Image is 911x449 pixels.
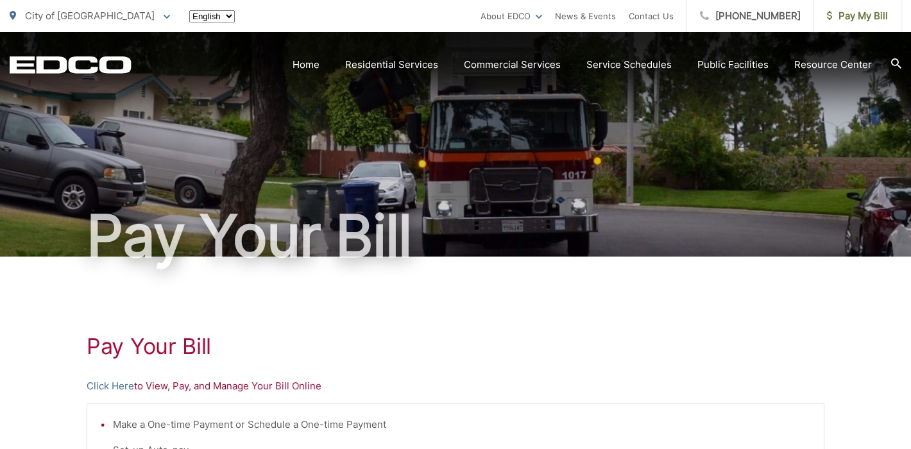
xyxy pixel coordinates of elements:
[87,378,134,394] a: Click Here
[697,57,769,72] a: Public Facilities
[189,10,235,22] select: Select a language
[10,204,901,268] h1: Pay Your Bill
[293,57,319,72] a: Home
[481,8,542,24] a: About EDCO
[464,57,561,72] a: Commercial Services
[87,334,824,359] h1: Pay Your Bill
[555,8,616,24] a: News & Events
[10,56,132,74] a: EDCD logo. Return to the homepage.
[629,8,674,24] a: Contact Us
[794,57,872,72] a: Resource Center
[827,8,888,24] span: Pay My Bill
[25,10,155,22] span: City of [GEOGRAPHIC_DATA]
[113,417,811,432] li: Make a One-time Payment or Schedule a One-time Payment
[586,57,672,72] a: Service Schedules
[345,57,438,72] a: Residential Services
[87,378,824,394] p: to View, Pay, and Manage Your Bill Online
